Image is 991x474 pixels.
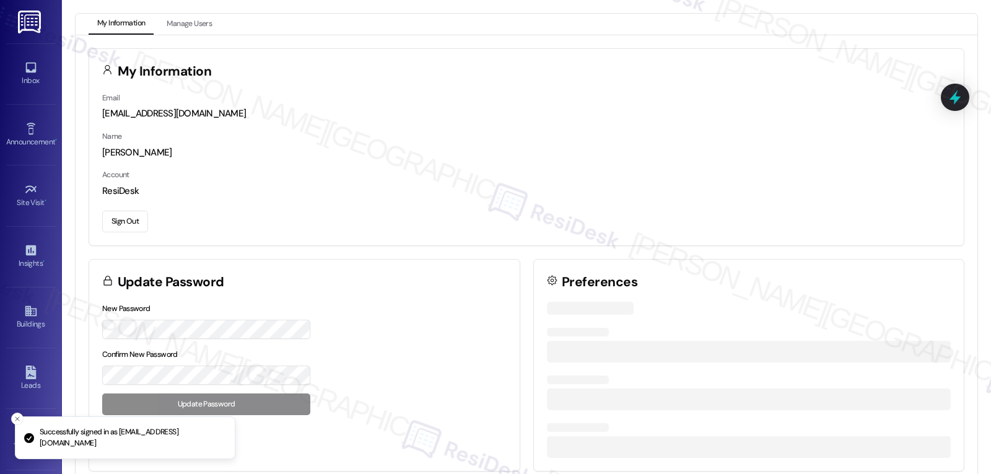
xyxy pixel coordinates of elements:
[102,93,120,103] label: Email
[43,257,45,266] span: •
[45,196,46,205] span: •
[158,14,220,35] button: Manage Users
[6,240,56,273] a: Insights •
[6,423,56,456] a: Templates •
[6,179,56,213] a: Site Visit •
[102,211,148,232] button: Sign Out
[40,427,225,449] p: Successfully signed in as [EMAIL_ADDRESS][DOMAIN_NAME]
[102,349,178,359] label: Confirm New Password
[6,57,56,90] a: Inbox
[18,11,43,33] img: ResiDesk Logo
[102,107,951,120] div: [EMAIL_ADDRESS][DOMAIN_NAME]
[102,146,951,159] div: [PERSON_NAME]
[89,14,154,35] button: My Information
[562,276,637,289] h3: Preferences
[6,301,56,334] a: Buildings
[55,136,57,144] span: •
[118,276,224,289] h3: Update Password
[102,131,122,141] label: Name
[102,170,129,180] label: Account
[118,65,212,78] h3: My Information
[102,304,151,314] label: New Password
[11,413,24,425] button: Close toast
[6,362,56,395] a: Leads
[102,185,951,198] div: ResiDesk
